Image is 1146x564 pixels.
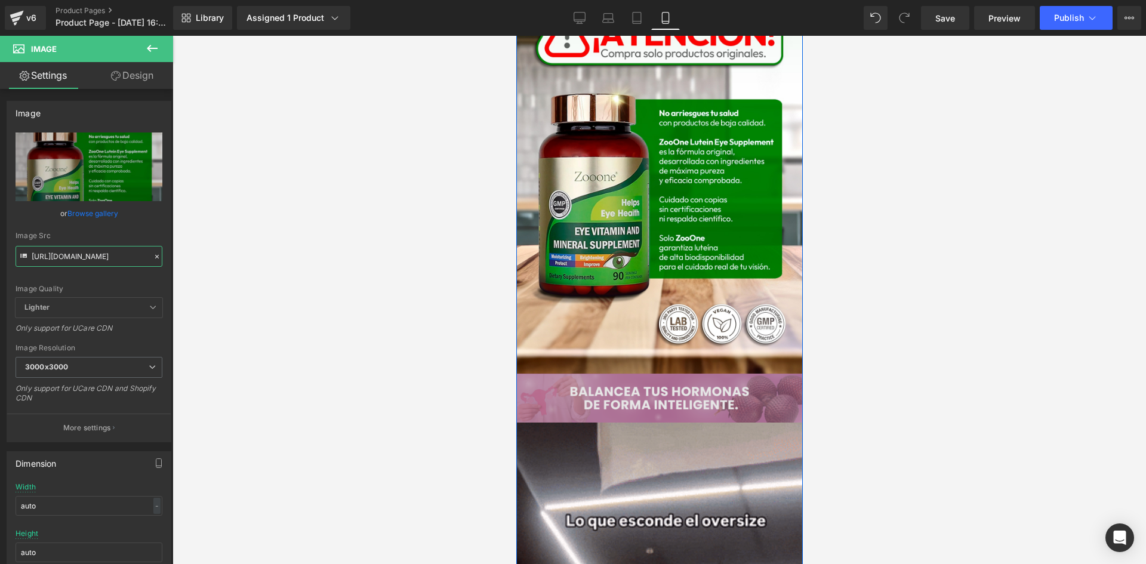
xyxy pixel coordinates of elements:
[173,6,232,30] a: New Library
[16,543,162,562] input: auto
[16,452,57,469] div: Dimension
[16,101,41,118] div: Image
[651,6,680,30] a: Mobile
[16,285,162,293] div: Image Quality
[16,344,162,352] div: Image Resolution
[16,232,162,240] div: Image Src
[5,6,46,30] a: v6
[16,207,162,220] div: or
[935,12,955,24] span: Save
[24,303,50,312] b: Lighter
[247,12,341,24] div: Assigned 1 Product
[1054,13,1084,23] span: Publish
[892,6,916,30] button: Redo
[16,483,36,491] div: Width
[89,62,175,89] a: Design
[16,323,162,341] div: Only support for UCare CDN
[25,362,68,371] b: 3000x3000
[1040,6,1113,30] button: Publish
[67,203,118,224] a: Browse gallery
[565,6,594,30] a: Desktop
[24,10,39,26] div: v6
[623,6,651,30] a: Tablet
[594,6,623,30] a: Laptop
[56,18,170,27] span: Product Page - [DATE] 16:22:06
[1117,6,1141,30] button: More
[63,423,111,433] p: More settings
[16,384,162,411] div: Only support for UCare CDN and Shopify CDN
[16,496,162,516] input: auto
[1105,523,1134,552] div: Open Intercom Messenger
[31,44,57,54] span: Image
[153,498,161,514] div: -
[16,529,38,538] div: Height
[16,246,162,267] input: Link
[196,13,224,23] span: Library
[56,6,193,16] a: Product Pages
[864,6,888,30] button: Undo
[988,12,1021,24] span: Preview
[974,6,1035,30] a: Preview
[7,414,171,442] button: More settings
